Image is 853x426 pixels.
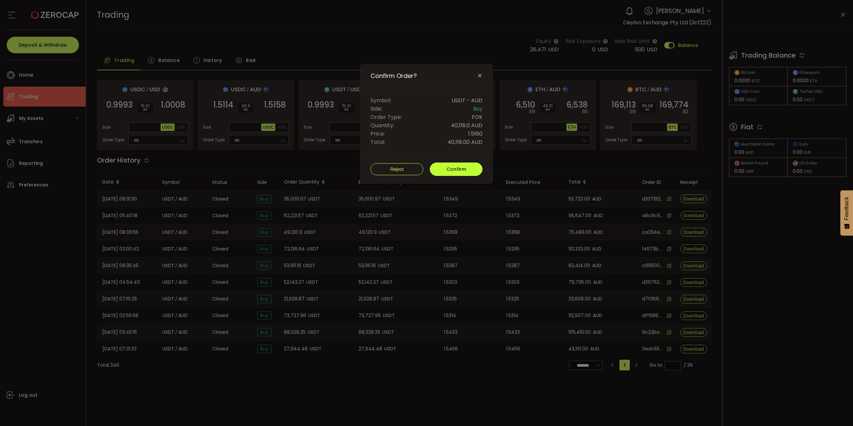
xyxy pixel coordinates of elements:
span: Price: [371,130,385,138]
span: Confirm Order? [371,72,417,80]
span: Confirm [446,166,466,173]
span: Total: [371,138,385,146]
iframe: Chat Widget [820,394,853,426]
span: Symbol: [371,96,391,105]
span: Feedback [844,197,850,220]
button: Confirm [430,163,482,176]
span: Order Type: [371,113,402,121]
span: 40,118.00 AUD [447,138,482,146]
span: USDT - AUD [451,96,482,105]
span: FOK [472,113,482,121]
span: Side: [371,105,382,113]
span: Buy [473,105,482,113]
button: Feedback - Show survey [840,190,853,235]
span: Quantity: [371,121,394,130]
button: Close [477,73,482,79]
div: Confirm Order? [360,64,493,184]
button: Reject [371,163,423,175]
span: 1.5160 [468,130,482,138]
span: 40,118.0 AUD [451,121,482,130]
span: Reject [390,167,404,172]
